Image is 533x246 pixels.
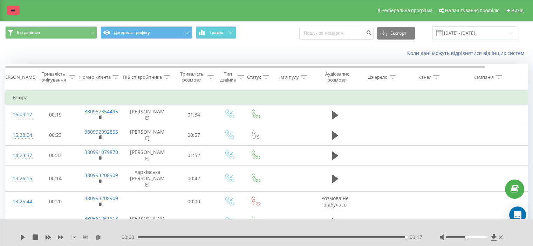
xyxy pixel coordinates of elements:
[407,50,528,56] a: Коли дані можуть відрізнятися вiд інших систем
[1,74,36,80] div: [PERSON_NAME]
[13,215,27,229] div: 13:18:12
[210,30,223,35] span: Графік
[13,195,27,209] div: 13:25:44
[172,145,216,166] td: 01:52
[101,26,192,39] button: Джерела трафіку
[122,234,138,241] span: 00:00
[13,128,27,142] div: 15:38:04
[34,212,77,232] td: 00:21
[84,128,118,135] a: 380992992855
[299,27,374,40] input: Пошук за номером
[123,105,172,125] td: [PERSON_NAME]
[84,172,118,178] a: 380993208909
[123,74,162,80] div: ПІБ співробітника
[410,234,422,241] span: 00:17
[172,166,216,191] td: 00:42
[5,26,97,39] button: Всі дзвінки
[123,125,172,145] td: [PERSON_NAME]
[123,145,172,166] td: [PERSON_NAME]
[473,74,494,80] div: Кампанія
[13,172,27,185] div: 13:26:15
[509,206,526,223] div: Open Intercom Messenger
[172,212,216,232] td: 00:54
[511,8,524,13] span: Вихід
[220,71,236,83] div: Тип дзвінка
[84,149,118,155] a: 380991079870
[196,26,236,39] button: Графік
[445,8,499,13] span: Налаштування профілю
[13,149,27,162] div: 14:23:37
[172,191,216,212] td: 00:00
[34,105,77,125] td: 00:19
[279,74,299,80] div: Ім'я пулу
[84,108,118,115] a: 380957354495
[13,108,27,121] div: 16:03:17
[465,236,468,239] div: Accessibility label
[320,71,354,83] div: Аудіозапис розмови
[123,212,172,232] td: [PERSON_NAME]
[377,27,415,40] button: Експорт
[79,74,111,80] div: Номер клієнта
[34,145,77,166] td: 00:33
[84,195,118,202] a: 380993208909
[418,74,431,80] div: Канал
[34,191,77,212] td: 00:20
[123,166,172,191] td: Харківська [PERSON_NAME]
[34,166,77,191] td: 00:14
[17,30,40,35] span: Всі дзвінки
[178,71,206,83] div: Тривалість розмови
[172,105,216,125] td: 01:34
[34,125,77,145] td: 00:23
[321,195,349,208] span: Розмова не відбулась
[405,236,408,239] div: Accessibility label
[381,8,433,13] span: Реферальна програма
[84,215,118,222] a: 380661261813
[172,125,216,145] td: 00:57
[40,71,67,83] div: Тривалість очікування
[368,74,388,80] div: Джерело
[247,74,261,80] div: Статус
[70,234,76,241] span: 1 x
